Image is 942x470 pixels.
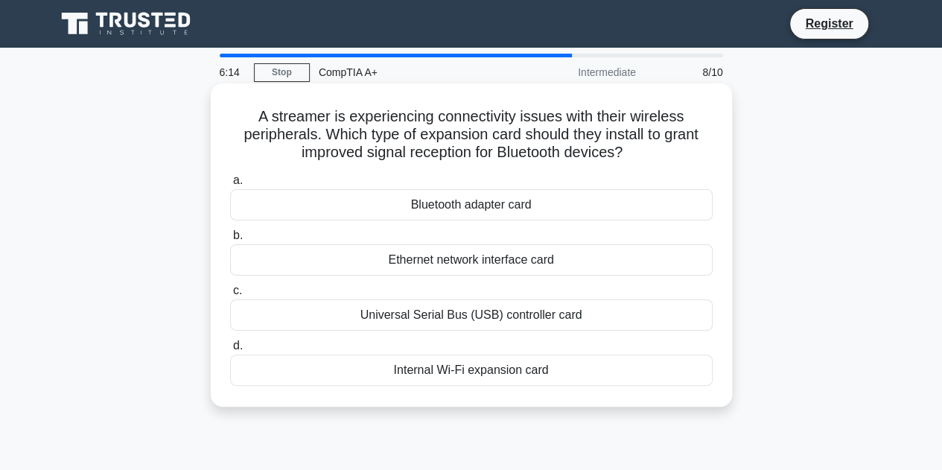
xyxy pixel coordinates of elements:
[233,284,242,296] span: c.
[233,174,243,186] span: a.
[645,57,732,87] div: 8/10
[229,107,714,162] h5: A streamer is experiencing connectivity issues with their wireless peripherals. Which type of exp...
[310,57,515,87] div: CompTIA A+
[230,244,713,276] div: Ethernet network interface card
[230,189,713,220] div: Bluetooth adapter card
[230,299,713,331] div: Universal Serial Bus (USB) controller card
[796,14,862,33] a: Register
[515,57,645,87] div: Intermediate
[233,229,243,241] span: b.
[211,57,254,87] div: 6:14
[230,355,713,386] div: Internal Wi-Fi expansion card
[233,339,243,352] span: d.
[254,63,310,82] a: Stop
